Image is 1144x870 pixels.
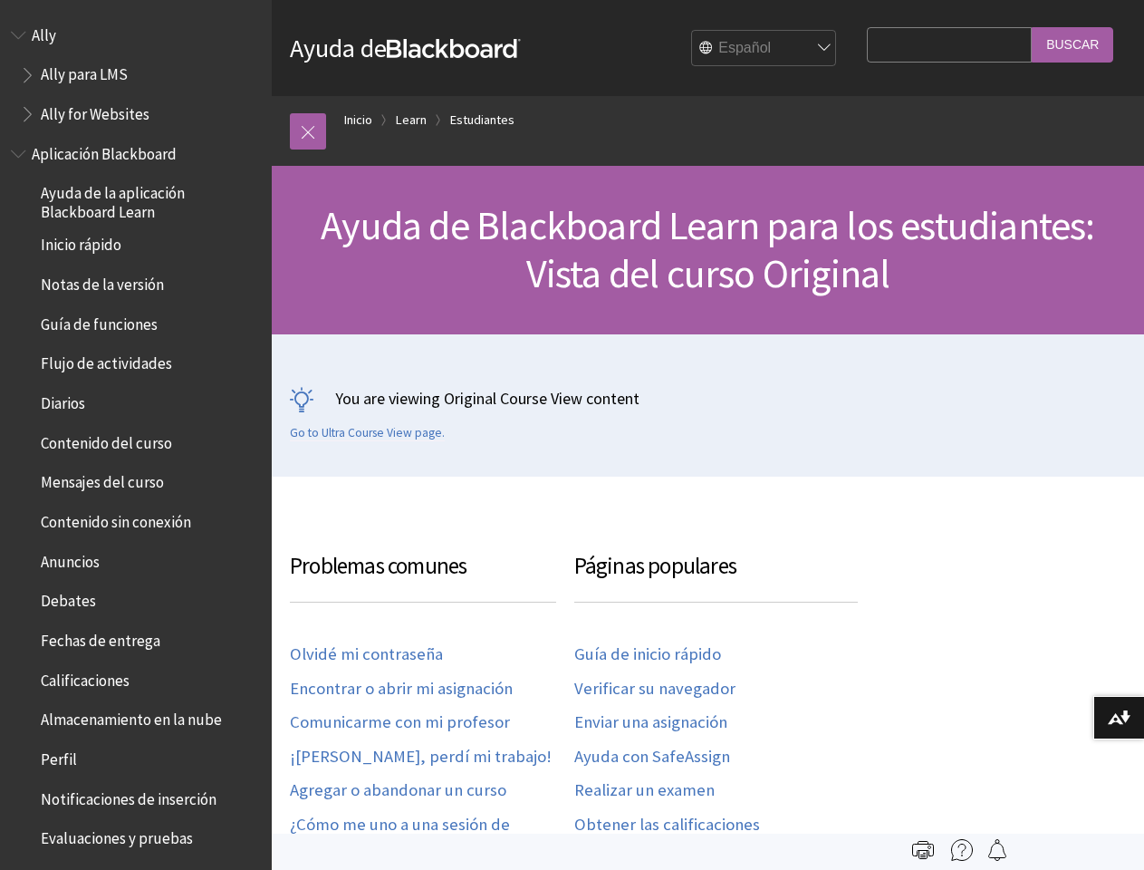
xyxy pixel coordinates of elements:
[912,839,934,861] img: Print
[387,39,521,58] strong: Blackboard
[574,644,721,665] a: Guía de inicio rápido
[41,665,130,690] span: Calificaciones
[41,546,100,571] span: Anuncios
[986,839,1008,861] img: Follow this page
[32,20,56,44] span: Ally
[290,387,1126,410] p: You are viewing Original Course View content
[41,625,160,650] span: Fechas de entrega
[41,705,222,730] span: Almacenamiento en la nube
[41,428,172,452] span: Contenido del curso
[574,815,760,836] a: Obtener las calificaciones
[290,815,574,855] a: ¿Cómo me uno a una sesión de Collaborate?
[344,109,372,131] a: Inicio
[41,744,77,768] span: Perfil
[290,644,443,665] a: Olvidé mi contraseña
[41,349,172,373] span: Flujo de actividades
[41,507,191,531] span: Contenido sin conexión
[11,20,261,130] nav: Book outline for Anthology Ally Help
[41,824,193,848] span: Evaluaciones y pruebas
[41,99,149,123] span: Ally for Websites
[290,747,552,768] a: ¡[PERSON_NAME], perdí mi trabajo!
[574,549,859,603] h3: Páginas populares
[290,32,521,64] a: Ayuda deBlackboard
[41,586,96,611] span: Debates
[574,747,730,768] a: Ayuda con SafeAssign
[574,780,715,801] a: Realizar un examen
[951,839,973,861] img: More help
[41,269,164,294] span: Notas de la versión
[290,780,506,801] a: Agregar o abandonar un curso
[41,179,259,221] span: Ayuda de la aplicación Blackboard Learn
[574,679,735,700] a: Verificar su navegador
[1032,27,1113,63] input: Buscar
[290,712,510,733] a: Comunicarme con mi profesor
[290,679,513,700] a: Encontrar o abrir mi asignación
[574,712,727,733] a: Enviar una asignación
[41,60,128,84] span: Ally para LMS
[41,388,85,412] span: Diarios
[41,309,158,333] span: Guía de funciones
[321,200,1094,298] span: Ayuda de Blackboard Learn para los estudiantes: Vista del curso Original
[41,230,121,255] span: Inicio rápido
[692,31,837,67] select: Site Language Selector
[290,549,556,603] h3: Problemas comunes
[290,425,445,441] a: Go to Ultra Course View page.
[32,139,177,163] span: Aplicación Blackboard
[450,109,514,131] a: Estudiantes
[41,468,164,492] span: Mensajes del curso
[396,109,427,131] a: Learn
[41,784,216,808] span: Notificaciones de inserción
